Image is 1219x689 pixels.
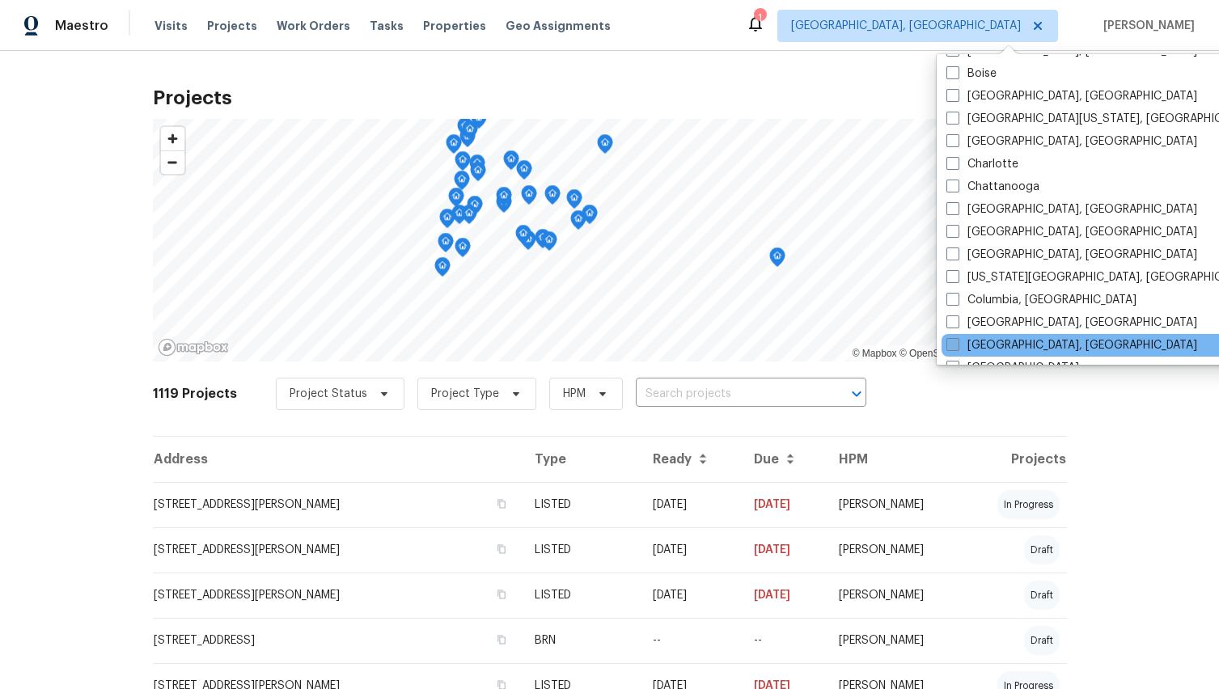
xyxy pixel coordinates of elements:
[455,238,471,263] div: Map marker
[946,156,1018,172] label: Charlotte
[754,10,765,26] div: 1
[741,573,826,618] td: [DATE]
[899,348,978,359] a: OpenStreetMap
[55,18,108,34] span: Maestro
[1024,581,1060,610] div: draft
[494,632,509,647] button: Copy Address
[946,337,1197,353] label: [GEOGRAPHIC_DATA], [GEOGRAPHIC_DATA]
[522,437,640,482] th: Type
[946,247,1197,263] label: [GEOGRAPHIC_DATA], [GEOGRAPHIC_DATA]
[1024,535,1060,564] div: draft
[438,233,454,258] div: Map marker
[640,437,742,482] th: Ready
[451,205,468,230] div: Map marker
[457,117,473,142] div: Map marker
[791,18,1021,34] span: [GEOGRAPHIC_DATA], [GEOGRAPHIC_DATA]
[640,482,742,527] td: [DATE]
[496,187,512,212] div: Map marker
[455,151,471,176] div: Map marker
[431,386,499,402] span: Project Type
[522,527,640,573] td: LISTED
[582,205,598,230] div: Map marker
[997,490,1060,519] div: in progress
[153,618,522,663] td: [STREET_ADDRESS]
[522,482,640,527] td: LISTED
[494,497,509,511] button: Copy Address
[154,18,188,34] span: Visits
[636,382,821,407] input: Search projects
[520,230,536,256] div: Map marker
[946,88,1197,104] label: [GEOGRAPHIC_DATA], [GEOGRAPHIC_DATA]
[467,196,483,221] div: Map marker
[153,527,522,573] td: [STREET_ADDRESS][PERSON_NAME]
[153,437,522,482] th: Address
[1024,626,1060,655] div: draft
[506,18,611,34] span: Geo Assignments
[521,185,537,210] div: Map marker
[853,348,897,359] a: Mapbox
[471,109,487,134] div: Map marker
[597,134,613,159] div: Map marker
[503,150,519,175] div: Map marker
[522,618,640,663] td: BRN
[963,437,1066,482] th: Projects
[161,127,184,150] button: Zoom in
[469,154,485,180] div: Map marker
[741,527,826,573] td: [DATE]
[153,386,237,402] h2: 1119 Projects
[448,188,464,213] div: Map marker
[946,360,1079,376] label: [GEOGRAPHIC_DATA]
[741,482,826,527] td: [DATE]
[207,18,257,34] span: Projects
[741,437,826,482] th: Due
[161,150,184,174] button: Zoom out
[423,18,486,34] span: Properties
[277,18,350,34] span: Work Orders
[161,151,184,174] span: Zoom out
[522,573,640,618] td: LISTED
[446,134,462,159] div: Map marker
[470,162,486,187] div: Map marker
[826,618,963,663] td: [PERSON_NAME]
[826,437,963,482] th: HPM
[946,292,1136,308] label: Columbia, [GEOGRAPHIC_DATA]
[845,383,868,405] button: Open
[946,133,1197,150] label: [GEOGRAPHIC_DATA], [GEOGRAPHIC_DATA]
[946,224,1197,240] label: [GEOGRAPHIC_DATA], [GEOGRAPHIC_DATA]
[570,210,586,235] div: Map marker
[462,120,478,146] div: Map marker
[544,185,561,210] div: Map marker
[563,386,586,402] span: HPM
[826,527,963,573] td: [PERSON_NAME]
[461,205,477,230] div: Map marker
[826,573,963,618] td: [PERSON_NAME]
[640,573,742,618] td: [DATE]
[439,209,455,234] div: Map marker
[290,386,367,402] span: Project Status
[946,179,1039,195] label: Chattanooga
[494,542,509,556] button: Copy Address
[153,90,1067,106] h2: Projects
[153,573,522,618] td: [STREET_ADDRESS][PERSON_NAME]
[541,231,557,256] div: Map marker
[370,20,404,32] span: Tasks
[515,225,531,250] div: Map marker
[434,257,451,282] div: Map marker
[946,315,1197,331] label: [GEOGRAPHIC_DATA], [GEOGRAPHIC_DATA]
[769,247,785,273] div: Map marker
[826,482,963,527] td: [PERSON_NAME]
[153,482,522,527] td: [STREET_ADDRESS][PERSON_NAME]
[566,189,582,214] div: Map marker
[640,527,742,573] td: [DATE]
[454,171,470,196] div: Map marker
[494,587,509,602] button: Copy Address
[1097,18,1195,34] span: [PERSON_NAME]
[946,201,1197,218] label: [GEOGRAPHIC_DATA], [GEOGRAPHIC_DATA]
[535,229,551,254] div: Map marker
[153,119,1067,361] canvas: Map
[640,618,742,663] td: --
[946,66,997,82] label: Boise
[158,338,229,357] a: Mapbox homepage
[741,618,826,663] td: Resale COE 2025-07-26T00:00:00.000Z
